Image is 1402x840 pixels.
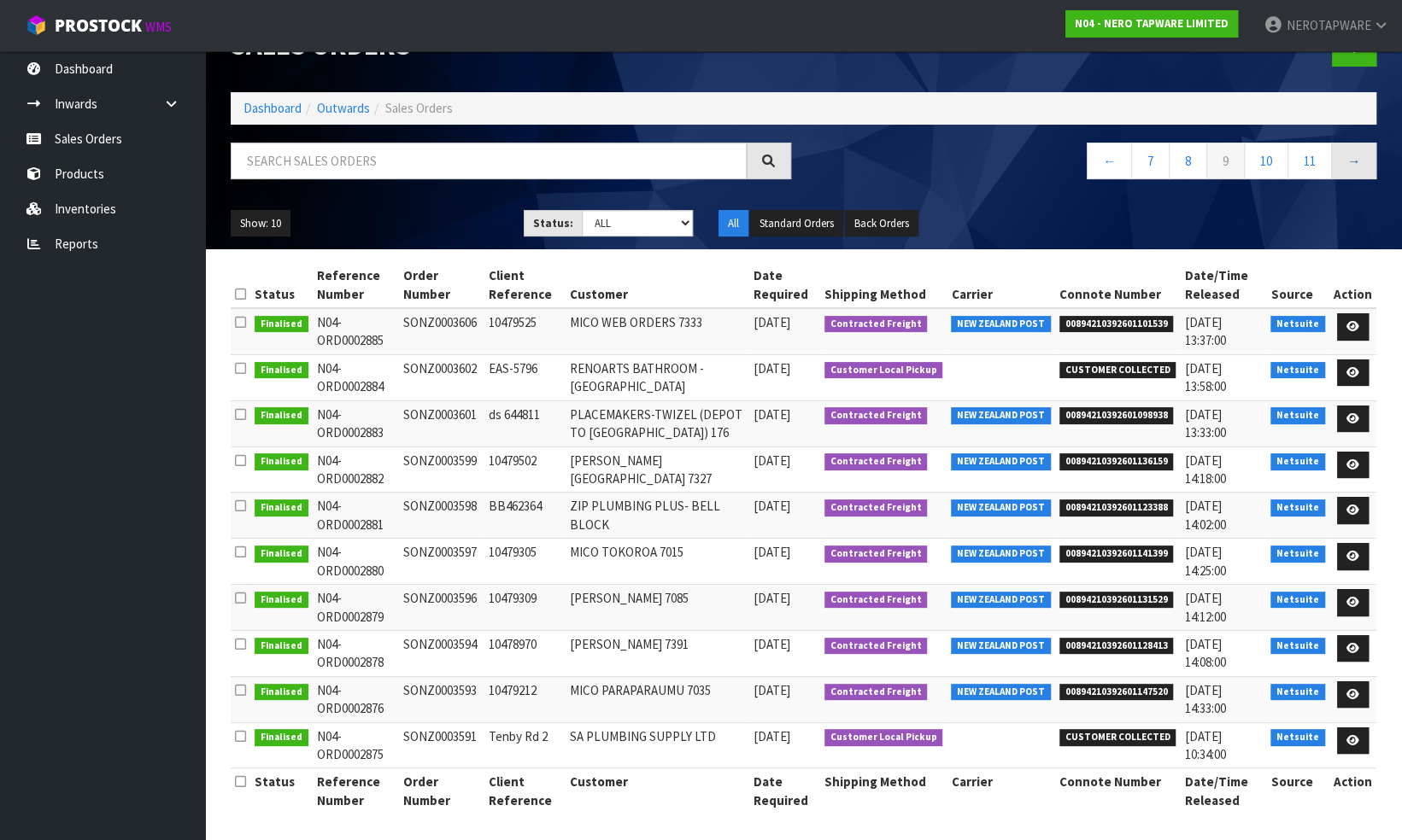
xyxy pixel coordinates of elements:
[313,400,400,446] td: N04-ORD0002883
[250,768,313,814] th: Status
[824,407,928,424] span: Contracted Freight
[231,143,747,179] input: Search sales orders
[566,539,748,585] td: MICO TOKOROA 7015
[313,493,400,539] td: N04-ORD0002881
[313,768,400,814] th: Reference Number
[824,729,943,746] span: Customer Local Pickup
[951,453,1051,470] span: NEW ZEALAND POST
[1180,262,1266,308] th: Date/Time Released
[947,768,1055,814] th: Carrier
[753,406,789,423] span: [DATE]
[255,729,308,746] span: Finalised
[753,498,789,514] span: [DATE]
[951,407,1051,424] span: NEW ZEALAND POST
[484,676,566,722] td: 10479212
[1184,544,1225,578] span: [DATE] 14:25:00
[1087,143,1132,179] a: ←
[1184,636,1225,670] span: [DATE] 14:08:00
[753,544,789,560] span: [DATE]
[1059,729,1176,746] span: CUSTOMER COLLECTED
[399,722,484,768] td: SONZ0003591
[951,638,1051,655] span: NEW ZEALAND POST
[399,446,484,493] td: SONZ0003599
[1244,143,1288,179] a: 10
[313,354,400,400] td: N04-ORD0002884
[255,316,308,333] span: Finalised
[1075,16,1229,31] strong: N04 - NERO TAPWARE LIMITED
[951,499,1051,516] span: NEW ZEALAND POST
[1270,362,1325,379] span: Netsuite
[55,15,142,37] span: ProStock
[255,592,308,609] span: Finalised
[399,539,484,585] td: SONZ0003597
[484,400,566,446] td: ds 644811
[313,676,400,722] td: N04-ORD0002876
[1184,498,1225,532] span: [DATE] 14:02:00
[753,728,789,744] span: [DATE]
[824,499,928,516] span: Contracted Freight
[243,100,302,116] a: Dashboard
[250,262,313,308] th: Status
[1286,17,1370,33] span: NEROTAPWARE
[753,314,789,330] span: [DATE]
[748,262,819,308] th: Date Required
[1059,638,1174,655] span: 00894210392601128413
[1059,407,1174,424] span: 00894210392601098938
[753,452,789,469] span: [DATE]
[255,638,308,655] span: Finalised
[484,262,566,308] th: Client Reference
[255,499,308,516] span: Finalised
[566,493,748,539] td: ZIP PLUMBING PLUS- BELL BLOCK
[399,400,484,446] td: SONZ0003601
[484,493,566,539] td: BB462364
[753,360,789,376] span: [DATE]
[255,453,308,470] span: Finalised
[1270,729,1325,746] span: Netsuite
[1270,545,1325,563] span: Netsuite
[484,308,566,354] td: 10479525
[255,684,308,701] span: Finalised
[399,262,484,308] th: Order Number
[824,592,928,609] span: Contracted Freight
[484,768,566,814] th: Client Reference
[1184,452,1225,487] span: [DATE] 14:18:00
[1059,316,1174,333] span: 00894210392601101539
[1184,682,1225,716] span: [DATE] 14:33:00
[399,585,484,631] td: SONZ0003596
[824,362,943,379] span: Customer Local Pickup
[753,590,789,606] span: [DATE]
[255,362,308,379] span: Finalised
[1270,316,1325,333] span: Netsuite
[1270,453,1325,470] span: Netsuite
[1059,592,1174,609] span: 00894210392601131529
[719,210,748,237] button: All
[145,19,172,35] small: WMS
[484,630,566,676] td: 10478970
[951,592,1051,609] span: NEW ZEALAND POST
[1270,638,1325,655] span: Netsuite
[951,545,1051,563] span: NEW ZEALAND POST
[1329,768,1376,814] th: Action
[566,308,748,354] td: MICO WEB ORDERS 7333
[1270,407,1325,424] span: Netsuite
[748,768,819,814] th: Date Required
[1184,590,1225,624] span: [DATE] 14:12:00
[566,676,748,722] td: MICO PARAPARAUMU 7035
[399,493,484,539] td: SONZ0003598
[484,446,566,493] td: 10479502
[399,768,484,814] th: Order Number
[1059,362,1176,379] span: CUSTOMER COLLECTED
[317,100,370,116] a: Outwards
[566,400,748,446] td: PLACEMAKERS-TWIZEL (DEPOT TO [GEOGRAPHIC_DATA]) 176
[824,316,928,333] span: Contracted Freight
[313,446,400,493] td: N04-ORD0002882
[824,684,928,701] span: Contracted Freight
[313,722,400,768] td: N04-ORD0002875
[484,354,566,400] td: EAS-5796
[1270,592,1325,609] span: Netsuite
[566,768,748,814] th: Customer
[824,545,928,563] span: Contracted Freight
[1331,143,1376,179] a: →
[1329,262,1376,308] th: Action
[313,539,400,585] td: N04-ORD0002880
